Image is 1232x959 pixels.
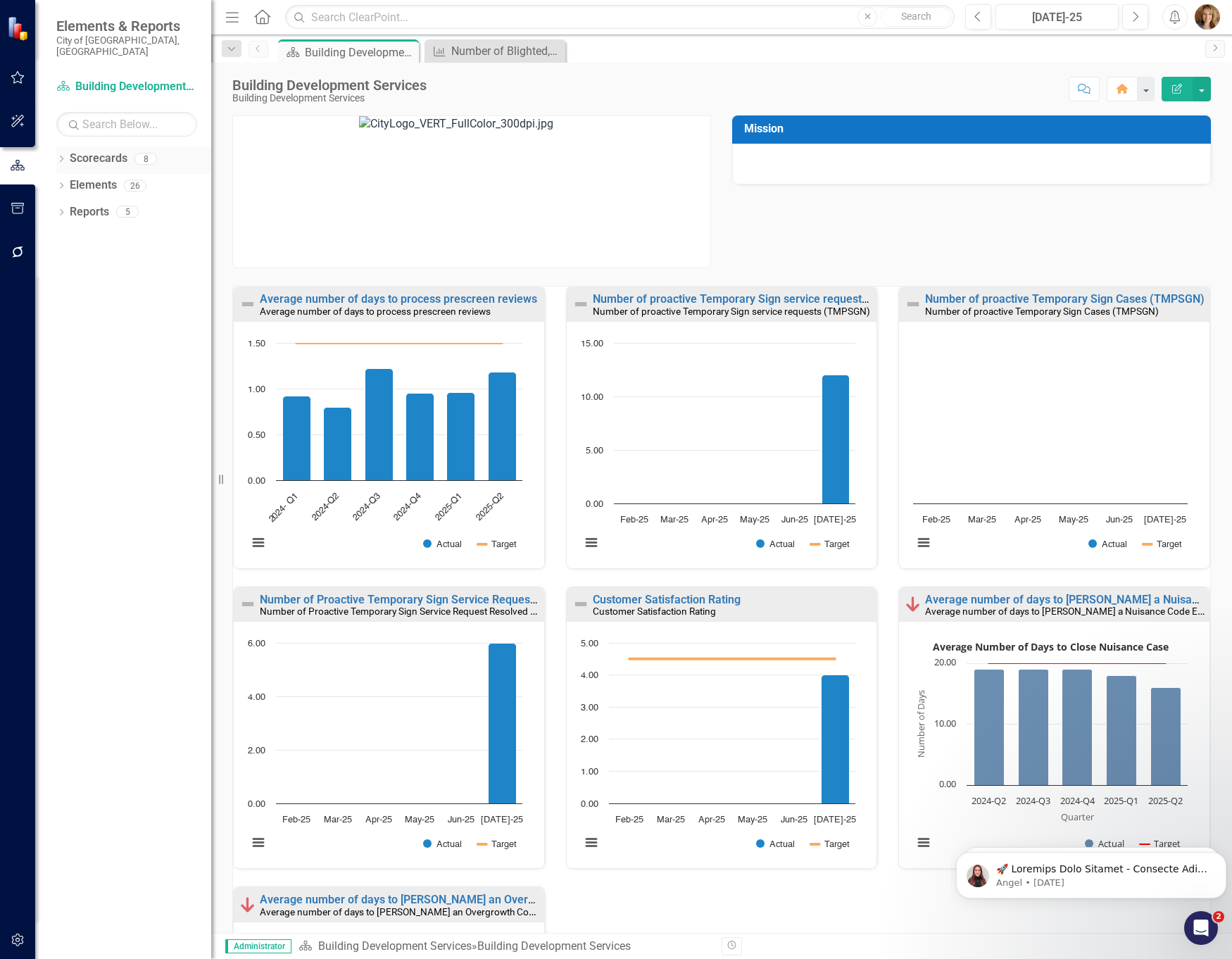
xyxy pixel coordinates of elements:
button: Show Actual [423,839,462,849]
text: [DATE]-25 [813,815,855,825]
svg: Interactive chart [241,336,529,565]
svg: Interactive chart [906,636,1195,865]
a: Elements [70,177,117,194]
img: Not Defined [239,596,256,613]
path: 2025-Q2, 16. Actual. [1151,688,1181,786]
text: Number of Days [914,691,927,758]
div: Double-Click to Edit [566,286,878,569]
text: 0.00 [581,800,598,809]
path: 2024-Q4, 19. Actual. [1062,670,1093,786]
small: Average number of days to [PERSON_NAME] an Overgrowth Code Enforcement Case - Overgrowth [260,905,677,918]
g: Actual, series 1 of 2. Bar series with 6 bars. [283,368,517,480]
div: Average Number of Days to Close Nuisance Case. Highcharts interactive chart. [906,636,1202,865]
text: 2024-Q4 [1060,794,1095,807]
text: 0.00 [248,800,265,809]
text: Jun-25 [780,815,807,825]
g: Target, series 2 of 2. Line with 6 data points. [627,656,837,662]
input: Search Below... [56,112,197,137]
span: 2 [1213,911,1224,922]
img: CityLogo_VERT_FullColor_300dpi.jpg [359,116,585,268]
text: [DATE]-25 [1144,515,1186,525]
button: Show Target [478,539,517,549]
text: 5.00 [586,446,603,456]
text: Apr-25 [1014,515,1041,525]
button: View chart menu, Chart [249,833,268,853]
text: Feb-25 [615,815,643,825]
text: 2025-Q2 [474,491,505,522]
text: 2.00 [581,735,598,744]
text: Mar-25 [656,815,684,825]
a: Reports [70,204,109,220]
div: 5 [116,206,139,218]
button: View chart menu, Chart [582,533,601,553]
path: 2025-Q2, 1.18. Actual. [489,372,517,480]
text: 0.00 [248,477,265,486]
button: View chart menu, Chart [249,533,268,553]
path: 2025-Q1, 0.96. Actual. [447,392,475,480]
path: Jul-25, 4. Actual. [821,675,849,804]
path: 2024- Q1, 0.92. Actual. [283,396,311,480]
path: Jul-25, 12. Actual. [822,375,849,503]
button: Show Actual [1088,539,1127,549]
text: 0.00 [586,500,603,509]
text: 4.00 [581,671,598,680]
button: View chart menu, Chart [582,833,601,853]
button: Nichole Plowman [1195,4,1220,30]
small: Number of proactive Temporary Sign Cases (TMPSGN) [925,306,1159,317]
path: 2024-Q3, 19. Actual. [1019,670,1049,786]
text: Jun-25 [781,515,808,525]
button: [DATE]-25 [995,4,1119,30]
text: Feb-25 [922,515,950,525]
div: Double-Click to Edit [233,587,545,870]
div: Number of Blighted, DB, and Zoning Service Requests Resolved - 6003, 6005, 6006, 6007 [451,42,562,60]
g: Actual, series 1 of 2. Bar series with 6 bars. [296,643,516,804]
path: 2024-Q2, 0.8. Actual. [324,407,352,480]
text: Mar-25 [968,515,996,525]
a: Building Development Services [56,79,197,95]
text: 2024-Q2 [972,794,1006,807]
text: 6.00 [248,639,265,648]
small: Customer Satisfaction Rating [593,606,716,617]
text: 0.50 [248,431,265,440]
button: Search [881,7,951,27]
div: Building Development Services [305,44,415,61]
text: Mar-25 [324,815,352,825]
img: Not Defined [572,596,589,613]
text: May-25 [1059,515,1088,525]
img: Not Defined [572,296,589,313]
button: Show Target [811,839,850,849]
text: [DATE]-25 [814,515,856,525]
text: Feb-25 [620,515,648,525]
small: Number of Proactive Temporary Sign Service Request Resolved as COMPLETE per Month [260,604,637,618]
g: Target, series 2 of 2. Line with 6 data points. [294,340,505,346]
g: Actual, series 1 of 2. Bar series with 6 bars. [634,375,849,503]
text: May-25 [738,815,767,825]
div: [DATE]-25 [1000,9,1114,26]
span: Elements & Reports [56,18,197,35]
a: Number of proactive Temporary Sign Cases (TMPSGN) [925,292,1205,306]
a: Number of proactive Temporary Sign service requests (TMPSGN) [593,292,925,306]
button: Show Target [478,839,517,849]
h3: Mission [744,123,1204,135]
small: Number of proactive Temporary Sign service requests (TMPSGN) [593,306,870,317]
img: Below Plan [239,896,256,913]
a: Average number of days to process prescreen reviews [260,292,537,306]
small: Average number of days to process prescreen reviews [260,306,491,317]
text: 20.00 [934,656,956,668]
div: Double-Click to Edit [566,587,878,870]
a: Customer Satisfaction Rating [593,593,741,606]
div: Chart. Highcharts interactive chart. [241,336,537,565]
svg: Interactive chart [574,336,862,565]
text: 2025-Q2 [1148,794,1183,807]
g: Actual, series 1 of 2. Bar series with 5 bars. [974,670,1181,786]
path: 2024-Q2, 19. Actual. [974,670,1005,786]
path: Jul-25, 6. Actual. [489,644,517,804]
text: 1.50 [248,339,265,349]
button: Show Target [811,539,850,549]
small: City of [GEOGRAPHIC_DATA], [GEOGRAPHIC_DATA] [56,35,197,58]
input: Search ClearPoint... [285,5,955,30]
text: 2024-Q4 [392,491,423,522]
text: Quarter [1061,810,1095,823]
text: 10.00 [934,717,956,729]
